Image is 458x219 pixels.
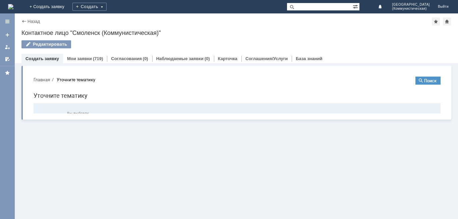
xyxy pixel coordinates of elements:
[443,17,451,26] div: Сделать домашней страницей
[2,54,13,64] a: Мои согласования
[8,4,13,9] a: Перейти на домашнюю страницу
[2,30,13,40] a: Создать заявку
[296,56,322,61] a: База знаний
[156,56,204,61] a: Наблюдаемые заявки
[72,3,107,11] div: Создать
[392,3,430,7] span: [GEOGRAPHIC_DATA]
[13,40,34,60] img: svg%3E
[25,56,59,61] a: Создать заявку
[8,4,13,9] img: logo
[67,56,92,61] a: Мои заявки
[21,30,451,36] div: Контактное лицо "Смоленск (Коммунистическая)"
[143,56,148,61] div: (0)
[432,17,440,26] div: Добавить в избранное
[245,56,288,61] a: Соглашения/Услуги
[111,56,142,61] a: Согласования
[387,5,412,13] button: Поиск
[39,40,404,44] span: Вы выбрали:
[205,56,210,61] div: (0)
[353,3,359,9] span: Расширенный поиск
[218,56,237,61] a: Карточка
[28,6,67,11] div: Уточните тематику
[93,56,103,61] div: (719)
[5,19,412,29] h1: Уточните тематику
[2,42,13,52] a: Мои заявки
[27,19,40,24] a: Назад
[5,5,22,11] button: Главная
[392,7,430,11] span: (Коммунистическая)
